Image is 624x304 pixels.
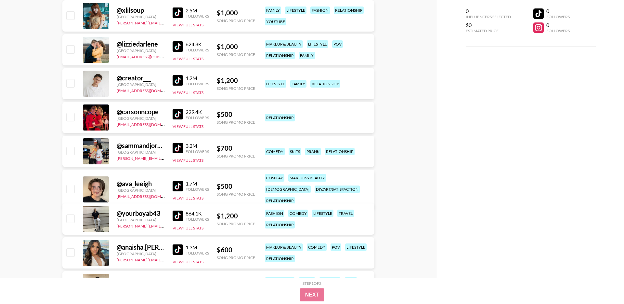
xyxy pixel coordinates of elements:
[265,243,303,251] div: makeup & beauty
[466,28,511,33] div: Estimated Price
[315,186,360,193] div: diy/art/satisfaction
[299,52,315,59] div: family
[217,18,255,23] div: Song Promo Price
[265,277,295,285] div: relationship
[265,221,295,228] div: relationship
[265,80,286,88] div: lifestyle
[117,217,165,222] div: [GEOGRAPHIC_DATA]
[117,222,213,228] a: [PERSON_NAME][EMAIL_ADDRESS][DOMAIN_NAME]
[186,109,209,115] div: 229.4K
[186,187,209,192] div: Followers
[173,181,183,191] img: TikTok
[300,288,324,301] button: Next
[117,40,165,48] div: @ lizziedarlene
[173,56,203,61] button: View Full Stats
[186,180,209,187] div: 1.7M
[217,120,255,125] div: Song Promo Price
[173,124,203,129] button: View Full Stats
[466,8,511,14] div: 0
[217,144,255,152] div: $ 700
[173,158,203,163] button: View Full Stats
[546,22,570,28] div: 0
[265,114,295,121] div: relationship
[289,148,301,155] div: skits
[334,7,364,14] div: relationship
[466,22,511,28] div: $0
[117,53,213,59] a: [EMAIL_ADDRESS][PERSON_NAME][DOMAIN_NAME]
[117,48,165,53] div: [GEOGRAPHIC_DATA]
[117,142,165,150] div: @ sammandjordan
[117,180,165,188] div: @ ava_leeigh
[186,251,209,256] div: Followers
[466,14,511,19] div: Influencers Selected
[217,9,255,17] div: $ 1,000
[186,210,209,217] div: 864.1K
[217,76,255,85] div: $ 1,200
[265,18,286,25] div: youtube
[117,19,213,25] a: [PERSON_NAME][EMAIL_ADDRESS][DOMAIN_NAME]
[331,243,341,251] div: pov
[117,121,182,127] a: [EMAIL_ADDRESS][DOMAIN_NAME]
[217,192,255,197] div: Song Promo Price
[173,211,183,221] img: TikTok
[307,40,328,48] div: lifestyle
[117,74,165,82] div: @ creator___
[310,80,340,88] div: relationship
[310,7,330,14] div: fashion
[117,251,165,256] div: [GEOGRAPHIC_DATA]
[186,244,209,251] div: 1.3M
[299,277,315,285] div: travel
[173,226,203,230] button: View Full Stats
[173,75,183,86] img: TikTok
[285,7,306,14] div: lifestyle
[117,188,165,193] div: [GEOGRAPHIC_DATA]
[173,7,183,18] img: TikTok
[186,48,209,52] div: Followers
[173,90,203,95] button: View Full Stats
[305,148,321,155] div: prank
[117,82,165,87] div: [GEOGRAPHIC_DATA]
[217,86,255,91] div: Song Promo Price
[186,75,209,81] div: 1.2M
[265,40,303,48] div: makeup & beauty
[591,271,616,296] iframe: Drift Widget Chat Controller
[546,8,570,14] div: 0
[186,14,209,19] div: Followers
[288,210,308,217] div: comedy
[265,7,281,14] div: family
[217,246,255,254] div: $ 600
[173,259,203,264] button: View Full Stats
[312,210,333,217] div: lifestyle
[217,221,255,226] div: Song Promo Price
[173,143,183,153] img: TikTok
[307,243,327,251] div: comedy
[265,197,295,204] div: relationship
[217,182,255,190] div: $ 500
[217,110,255,118] div: $ 500
[117,14,165,19] div: [GEOGRAPHIC_DATA]
[117,150,165,155] div: [GEOGRAPHIC_DATA]
[345,243,367,251] div: lifestyle
[173,109,183,119] img: TikTok
[265,210,284,217] div: fashion
[265,186,311,193] div: [DEMOGRAPHIC_DATA]
[319,277,341,285] div: youtube
[217,255,255,260] div: Song Promo Price
[117,6,165,14] div: @ xlilsoup
[546,14,570,19] div: Followers
[173,41,183,52] img: TikTok
[186,7,209,14] div: 2.5M
[546,28,570,33] div: Followers
[217,43,255,51] div: $ 1,000
[325,148,355,155] div: relationship
[173,196,203,200] button: View Full Stats
[117,87,182,93] a: [EMAIL_ADDRESS][DOMAIN_NAME]
[186,115,209,120] div: Followers
[117,193,182,199] a: [EMAIL_ADDRESS][DOMAIN_NAME]
[288,174,326,182] div: makeup & beauty
[290,80,306,88] div: family
[117,277,165,285] div: @ galandjosh
[117,155,213,161] a: [PERSON_NAME][EMAIL_ADDRESS][DOMAIN_NAME]
[186,41,209,48] div: 624.8K
[265,52,295,59] div: relationship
